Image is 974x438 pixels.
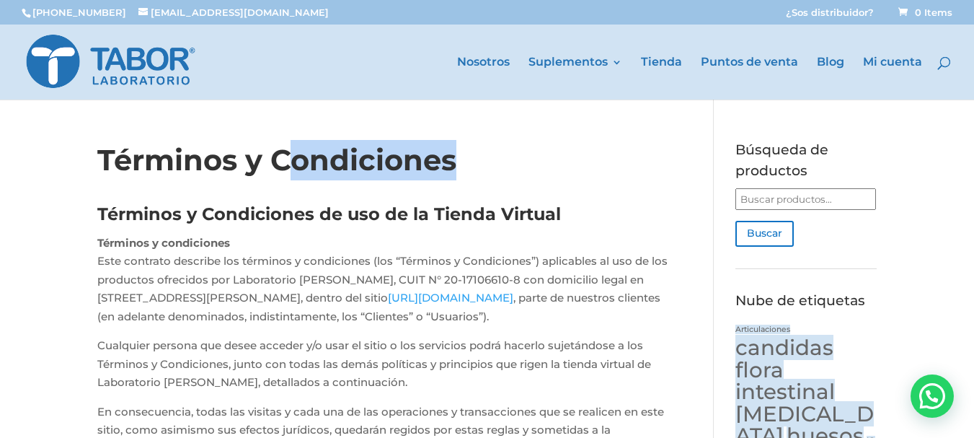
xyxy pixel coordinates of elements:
input: Buscar productos… [735,188,876,210]
a: Articulaciones (1 producto) [735,325,790,334]
a: Puntos de venta [701,57,798,100]
img: Laboratorio Tabor [25,32,197,92]
button: Buscar [735,221,794,247]
p: Este contrato describe los términos y condiciones (los “Términos y Condiciones”) aplicables al us... [97,234,671,337]
strong: Términos y condiciones [97,236,230,250]
a: [URL][DOMAIN_NAME] [388,291,513,305]
a: [PHONE_NUMBER] [32,6,126,18]
span: 0 Items [898,6,952,18]
a: Tienda [641,57,682,100]
a: 0 Items [895,6,952,18]
h4: Búsqueda de productos [735,140,877,188]
a: Blog [817,57,844,100]
a: candidas (2 productos) [735,335,833,360]
a: [EMAIL_ADDRESS][DOMAIN_NAME] [138,6,329,18]
h4: Nube de etiquetas [735,291,877,319]
a: Nosotros [457,57,510,100]
a: flora intestinal (2 productos) [735,357,835,405]
p: Cualquier persona que desee acceder y/o usar el sitio o los servicios podrá hacerlo sujetándose a... [97,336,671,403]
h4: Términos y Condiciones de uso de la Tienda Virtual [97,202,671,234]
h1: Términos y Condiciones [97,140,671,188]
a: Suplementos [528,57,622,100]
a: Mi cuenta [863,57,922,100]
a: ¿Sos distribuidor? [786,8,874,25]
